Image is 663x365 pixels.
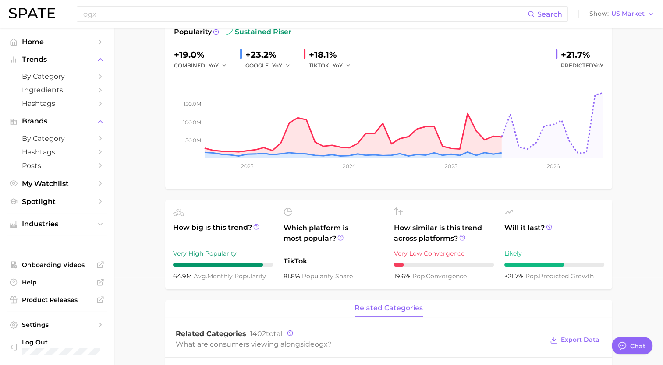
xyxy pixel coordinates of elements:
[525,272,594,280] span: predicted growth
[7,195,107,208] a: Spotlight
[82,7,528,21] input: Search here for a brand, industry, or ingredient
[250,330,266,338] span: 1402
[22,278,92,286] span: Help
[226,28,233,35] img: sustained riser
[209,60,227,71] button: YoY
[194,272,207,280] abbr: average
[7,177,107,190] a: My Watchlist
[176,330,246,338] span: Related Categories
[7,159,107,172] a: Posts
[174,27,212,37] span: Popularity
[504,272,525,280] span: +21.7%
[22,148,92,156] span: Hashtags
[22,72,92,81] span: by Category
[315,340,328,348] span: ogx
[546,163,559,169] tspan: 2026
[504,223,604,244] span: Will it last?
[394,248,494,259] div: Very Low Convergence
[333,60,351,71] button: YoY
[284,223,383,252] span: Which platform is most popular?
[284,256,383,267] span: TikTok
[302,272,353,280] span: popularity share
[22,134,92,143] span: by Category
[7,35,107,49] a: Home
[22,197,92,206] span: Spotlight
[22,99,92,108] span: Hashtags
[22,338,100,346] span: Log Out
[9,8,55,18] img: SPATE
[7,336,107,358] a: Log out. Currently logged in with e-mail andrew.miller@basf.com.
[333,62,343,69] span: YoY
[412,272,426,280] abbr: popularity index
[22,220,92,228] span: Industries
[22,261,92,269] span: Onboarding Videos
[284,272,302,280] span: 81.8%
[209,62,219,69] span: YoY
[394,223,494,244] span: How similar is this trend across platforms?
[309,48,357,62] div: +18.1%
[355,304,423,312] span: related categories
[7,132,107,145] a: by Category
[7,53,107,66] button: Trends
[272,60,291,71] button: YoY
[7,276,107,289] a: Help
[245,48,297,62] div: +23.2%
[7,258,107,271] a: Onboarding Videos
[22,56,92,63] span: Trends
[7,318,107,331] a: Settings
[394,263,494,267] div: 1 / 10
[342,163,355,169] tspan: 2024
[173,272,194,280] span: 64.9m
[561,336,599,344] span: Export Data
[7,70,107,83] a: by Category
[241,163,253,169] tspan: 2023
[173,222,273,244] span: How big is this trend?
[537,10,562,18] span: Search
[22,117,92,125] span: Brands
[176,338,544,350] div: What are consumers viewing alongside ?
[412,272,467,280] span: convergence
[504,248,604,259] div: Likely
[173,248,273,259] div: Very High Popularity
[525,272,539,280] abbr: popularity index
[173,263,273,267] div: 9 / 10
[504,263,604,267] div: 6 / 10
[22,38,92,46] span: Home
[7,293,107,306] a: Product Releases
[22,161,92,170] span: Posts
[22,86,92,94] span: Ingredients
[7,83,107,97] a: Ingredients
[22,296,92,304] span: Product Releases
[7,145,107,159] a: Hashtags
[272,62,282,69] span: YoY
[22,321,92,329] span: Settings
[611,11,645,16] span: US Market
[250,330,282,338] span: total
[394,272,412,280] span: 19.6%
[548,334,601,346] button: Export Data
[174,60,233,71] div: combined
[245,60,297,71] div: GOOGLE
[561,48,603,62] div: +21.7%
[309,60,357,71] div: TIKTOK
[7,218,107,231] button: Industries
[226,27,291,37] span: sustained riser
[593,62,603,69] span: YoY
[587,8,656,20] button: ShowUS Market
[561,60,603,71] span: Predicted
[589,11,609,16] span: Show
[7,115,107,128] button: Brands
[7,97,107,110] a: Hashtags
[22,179,92,188] span: My Watchlist
[445,163,457,169] tspan: 2025
[174,48,233,62] div: +19.0%
[194,272,266,280] span: monthly popularity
